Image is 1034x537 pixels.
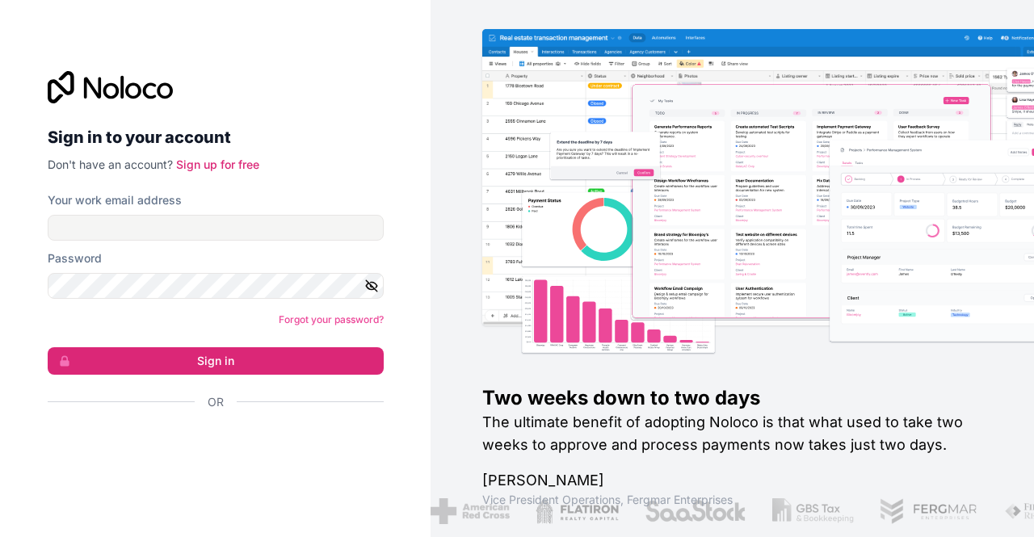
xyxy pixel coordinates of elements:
[645,498,746,524] img: /assets/saastock-C6Zbiodz.png
[482,492,982,508] h1: Vice President Operations , Fergmar Enterprises
[536,498,620,524] img: /assets/flatiron-C8eUkumj.png
[48,157,173,171] span: Don't have an account?
[48,250,102,266] label: Password
[48,192,182,208] label: Your work email address
[176,157,259,171] a: Sign up for free
[482,385,982,411] h1: Two weeks down to two days
[48,347,384,375] button: Sign in
[279,313,384,325] a: Forgot your password?
[482,411,982,456] h2: The ultimate benefit of adopting Noloco is that what used to take two weeks to approve and proces...
[48,273,384,299] input: Password
[208,394,224,410] span: Or
[880,498,978,524] img: /assets/fergmar-CudnrXN5.png
[48,215,384,241] input: Email address
[431,498,509,524] img: /assets/american-red-cross-BAupjrZR.png
[772,498,855,524] img: /assets/gbstax-C-GtDUiK.png
[48,123,384,152] h2: Sign in to your account
[482,469,982,492] h1: [PERSON_NAME]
